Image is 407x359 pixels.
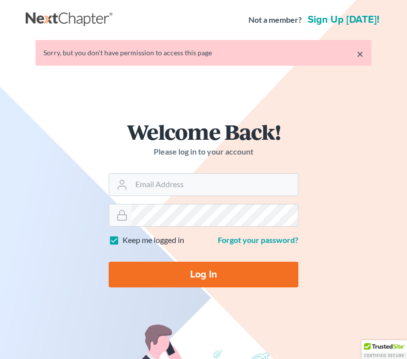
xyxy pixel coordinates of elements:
p: Please log in to your account [109,146,298,158]
input: Email Address [131,174,298,196]
div: Sorry, but you don't have permission to access this page [43,48,364,58]
input: Log In [109,262,298,287]
a: Forgot your password? [218,235,298,244]
h1: Welcome Back! [109,121,298,142]
a: Sign up [DATE]! [306,15,381,25]
div: TrustedSite Certified [362,340,407,359]
a: × [357,48,364,60]
label: Keep me logged in [122,235,184,246]
strong: Not a member? [248,14,302,26]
